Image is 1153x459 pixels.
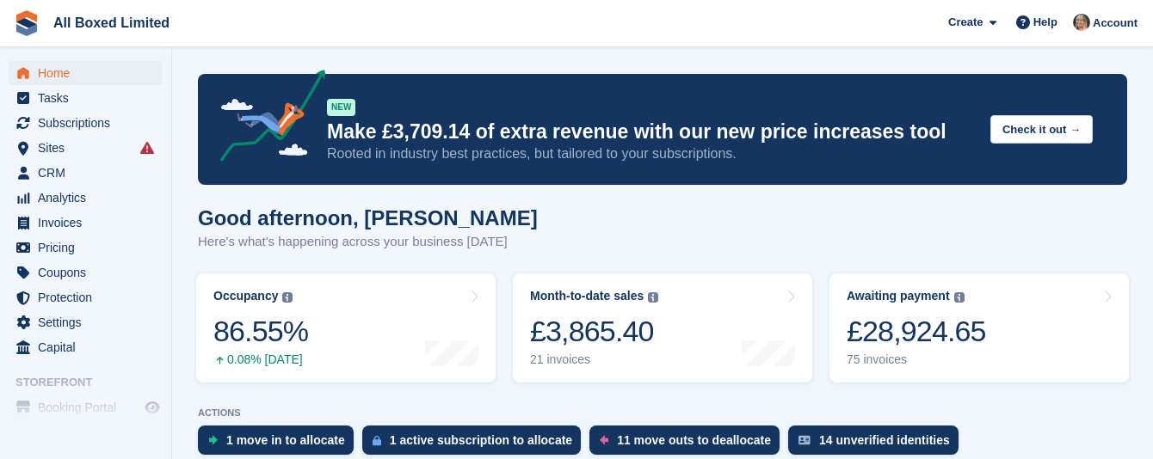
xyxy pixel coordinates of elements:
span: Settings [38,310,141,334]
span: Help [1033,14,1057,31]
div: 21 invoices [530,352,658,367]
span: Coupons [38,260,141,285]
img: icon-info-grey-7440780725fd019a000dd9b08b2336e03edf1995a4989e88bcd33f0948082b44.svg [954,292,965,303]
span: Create [948,14,983,31]
div: 14 unverified identities [819,433,950,447]
div: Occupancy [213,289,278,303]
p: ACTIONS [198,407,1127,419]
p: Here's what's happening across your business [DATE] [198,232,538,252]
i: Smart entry sync failures have occurred [140,141,154,155]
a: Preview store [142,397,163,418]
img: icon-info-grey-7440780725fd019a000dd9b08b2336e03edf1995a4989e88bcd33f0948082b44.svg [282,292,293,303]
span: Home [38,61,141,85]
img: stora-icon-8386f47178a22dfd0bd8f6a31ec36ba5ce8667c1dd55bd0f319d3a0aa187defe.svg [14,10,40,36]
div: 1 move in to allocate [226,433,345,447]
a: menu [9,211,163,235]
a: menu [9,111,163,135]
span: Protection [38,285,141,309]
img: verify_identity-adf6edd0f0f0b5bbfe63781bf79b02c33cf7c696d77639b501bdc392416b5a36.svg [798,435,811,445]
span: Subscriptions [38,111,141,135]
img: Sandie Mills [1073,14,1090,31]
div: 75 invoices [847,352,986,367]
span: Booking Portal [38,395,141,419]
img: move_outs_to_deallocate_icon-f764333ba52eb49d3ac5e1228854f67142a1ed5810a6f6cc68b1a99e826820c5.svg [600,435,608,445]
div: £28,924.65 [847,314,986,349]
img: active_subscription_to_allocate_icon-d502201f5373d7db506a760aba3b589e785aa758c864c3986d89f69b8ff3... [373,435,381,446]
h1: Good afternoon, [PERSON_NAME] [198,206,538,229]
a: All Boxed Limited [46,9,176,37]
a: menu [9,161,163,185]
a: Occupancy 86.55% 0.08% [DATE] [196,273,496,382]
span: Account [1093,15,1138,32]
p: Rooted in industry best practices, but tailored to your subscriptions. [327,144,977,163]
a: menu [9,86,163,110]
a: menu [9,310,163,334]
div: £3,865.40 [530,314,658,349]
a: Awaiting payment £28,924.65 75 invoices [829,273,1129,382]
span: Tasks [38,86,141,110]
span: Storefront [15,374,171,391]
span: Analytics [38,186,141,210]
span: CRM [38,161,141,185]
a: menu [9,186,163,210]
a: Month-to-date sales £3,865.40 21 invoices [513,273,812,382]
button: Check it out → [990,115,1093,144]
img: price-adjustments-announcement-icon-8257ccfd72463d97f412b2fc003d46551f7dbcb40ab6d574587a9cd5c0d94... [206,70,326,168]
p: Make £3,709.14 of extra revenue with our new price increases tool [327,119,977,144]
img: move_ins_to_allocate_icon-fdf77a2bb77ea45bf5b3d319d69a93e2d87916cf1d5bf7949dd705db3b84f3ca.svg [208,435,218,445]
a: menu [9,335,163,359]
div: Awaiting payment [847,289,950,303]
a: menu [9,136,163,160]
img: icon-info-grey-7440780725fd019a000dd9b08b2336e03edf1995a4989e88bcd33f0948082b44.svg [648,292,658,303]
div: NEW [327,99,355,116]
div: 86.55% [213,314,308,349]
a: menu [9,61,163,85]
span: Pricing [38,236,141,260]
span: Invoices [38,211,141,235]
a: menu [9,285,163,309]
div: 11 move outs to deallocate [617,433,771,447]
a: menu [9,236,163,260]
a: menu [9,395,163,419]
div: Month-to-date sales [530,289,644,303]
div: 0.08% [DATE] [213,352,308,367]
div: 1 active subscription to allocate [390,433,572,447]
span: Sites [38,136,141,160]
span: Capital [38,335,141,359]
a: menu [9,260,163,285]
